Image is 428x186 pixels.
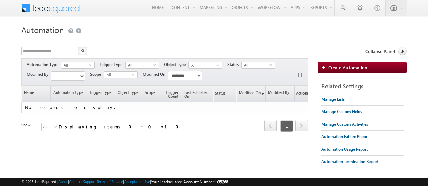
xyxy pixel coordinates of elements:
a: Automation Type [51,86,87,102]
span: Scope [90,71,104,77]
span: Status [214,86,225,101]
span: Create Automation [328,64,367,70]
span: Collapse Panel [365,48,395,54]
a: Last Published On [182,86,213,102]
span: © 2025 LeadSquared | | | | | [21,179,228,185]
span: 35268 [218,179,228,184]
div: Displaying items 0 - 0 of 0 [59,123,183,130]
span: prev [264,120,277,131]
a: Manage Custom Fields [321,106,362,118]
div: Related Settings [318,80,407,93]
span: 25 [42,123,52,131]
a: Automation Termination Report [321,156,378,168]
span: select [132,73,137,76]
span: select [54,125,58,128]
span: Status [227,62,241,68]
span: select [217,63,222,67]
a: Automation Failure Report [321,131,369,143]
a: Terms of Service [97,179,123,184]
a: Modified By [266,86,294,102]
span: All [242,62,269,68]
div: Manage Custom Fields [321,109,362,115]
span: Trigger Type [100,62,125,68]
a: Contact Support [69,179,96,184]
a: Manage Custom Activities [321,118,368,130]
a: prev [264,121,277,131]
a: Automation Usage Report [321,143,368,155]
span: All [126,62,153,68]
img: add_icon.png [321,65,328,69]
span: All [189,62,217,68]
a: Trigger Count [159,86,182,102]
td: No records to display. [21,102,309,113]
img: Search [81,49,84,52]
span: select [153,63,159,67]
div: Automation Failure Report [321,134,369,140]
span: select [89,63,94,67]
span: next [295,120,308,131]
a: About [58,179,68,184]
div: Manage Lists [321,96,345,102]
span: Automation Type [27,62,61,68]
a: next [295,121,308,131]
span: Modified By [27,71,51,77]
a: Object Type [115,86,142,102]
a: Acceptable Use [124,179,150,184]
span: Automation [21,24,64,35]
a: Manage Lists [321,93,345,105]
div: Automation Termination Report [321,159,378,165]
a: Modified On(sorted descending) [237,86,265,102]
a: Name [22,86,50,102]
a: Trigger Type [87,86,115,102]
span: All [104,72,132,78]
span: 1 [280,120,293,132]
span: Scope [142,86,159,102]
span: (sorted descending) [261,90,264,96]
span: Modified On [143,71,168,77]
div: Show [21,123,36,127]
div: Manage Custom Activities [321,121,368,127]
span: All [61,62,89,68]
span: select [269,63,275,67]
span: Actions [295,86,309,101]
span: Object Type [164,62,188,68]
div: Automation Usage Report [321,146,368,152]
span: Your Leadsquared Account Number is [151,179,228,184]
